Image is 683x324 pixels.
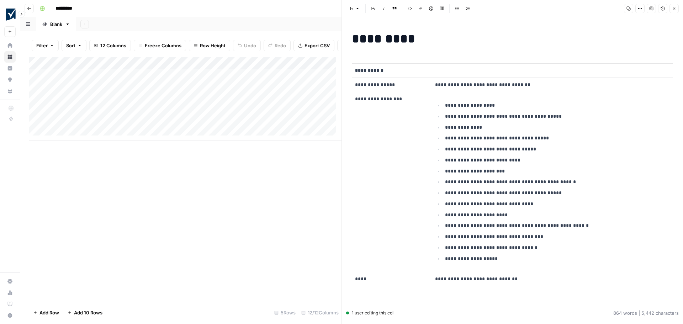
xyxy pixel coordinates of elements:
[4,287,16,298] a: Usage
[29,307,63,318] button: Add Row
[4,298,16,310] a: Learning Hub
[145,42,181,49] span: Freeze Columns
[298,307,341,318] div: 12/12 Columns
[32,40,59,51] button: Filter
[4,6,16,23] button: Workspace: Smartsheet
[62,40,86,51] button: Sort
[189,40,230,51] button: Row Height
[271,307,298,318] div: 5 Rows
[293,40,334,51] button: Export CSV
[233,40,261,51] button: Undo
[4,63,16,74] a: Insights
[100,42,126,49] span: 12 Columns
[346,310,395,316] div: 1 user editing this cell
[4,74,16,85] a: Opportunities
[275,42,286,49] span: Redo
[4,51,16,63] a: Browse
[200,42,226,49] span: Row Height
[36,17,76,31] a: Blank
[134,40,186,51] button: Freeze Columns
[74,309,102,316] span: Add 10 Rows
[66,42,75,49] span: Sort
[36,42,48,49] span: Filter
[4,310,16,321] button: Help + Support
[4,40,16,51] a: Home
[63,307,107,318] button: Add 10 Rows
[89,40,131,51] button: 12 Columns
[50,21,62,28] div: Blank
[244,42,256,49] span: Undo
[305,42,330,49] span: Export CSV
[4,8,17,21] img: Smartsheet Logo
[4,276,16,287] a: Settings
[613,309,679,317] div: 864 words | 5,442 characters
[4,85,16,97] a: Your Data
[39,309,59,316] span: Add Row
[264,40,291,51] button: Redo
